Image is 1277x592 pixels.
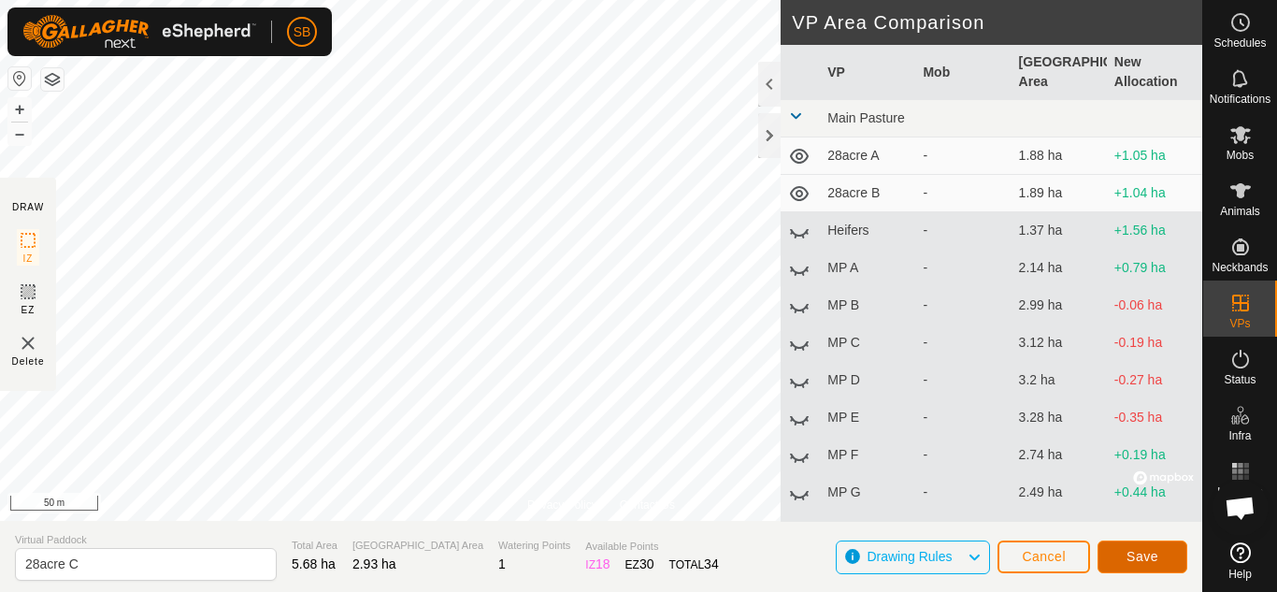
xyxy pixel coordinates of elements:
[352,556,396,571] span: 2.93 ha
[23,252,34,266] span: IZ
[923,483,1003,502] div: -
[704,556,719,571] span: 34
[292,556,336,571] span: 5.68 ha
[669,555,719,574] div: TOTAL
[1107,250,1202,287] td: +0.79 ha
[1012,137,1107,175] td: 1.88 ha
[1228,569,1252,580] span: Help
[867,549,952,564] span: Drawing Rules
[15,532,277,548] span: Virtual Paddock
[22,15,256,49] img: Gallagher Logo
[1220,206,1260,217] span: Animals
[923,296,1003,315] div: -
[1012,474,1107,512] td: 2.49 ha
[827,110,904,125] span: Main Pasture
[923,146,1003,166] div: -
[1227,150,1254,161] span: Mobs
[1012,362,1107,399] td: 3.2 ha
[923,370,1003,390] div: -
[1224,374,1255,385] span: Status
[820,250,915,287] td: MP A
[820,212,915,250] td: Heifers
[294,22,311,42] span: SB
[1012,512,1107,549] td: 2.44 ha
[1107,474,1202,512] td: +0.44 ha
[820,287,915,325] td: MP B
[820,45,915,100] th: VP
[1012,212,1107,250] td: 1.37 ha
[923,183,1003,203] div: -
[1012,175,1107,212] td: 1.89 ha
[625,555,654,574] div: EZ
[498,556,506,571] span: 1
[1012,437,1107,474] td: 2.74 ha
[1107,325,1202,362] td: -0.19 ha
[820,474,915,512] td: MP G
[1012,250,1107,287] td: 2.14 ha
[1107,137,1202,175] td: +1.05 ha
[923,221,1003,240] div: -
[1012,45,1107,100] th: [GEOGRAPHIC_DATA] Area
[8,123,31,145] button: –
[620,497,675,513] a: Contact Us
[1228,430,1251,441] span: Infra
[1107,437,1202,474] td: +0.19 ha
[12,200,44,214] div: DRAW
[1107,362,1202,399] td: -0.27 ha
[1107,399,1202,437] td: -0.35 ha
[820,399,915,437] td: MP E
[820,137,915,175] td: 28acre A
[1107,45,1202,100] th: New Allocation
[923,408,1003,427] div: -
[1107,175,1202,212] td: +1.04 ha
[22,303,36,317] span: EZ
[820,512,915,549] td: MP H
[1107,212,1202,250] td: +1.56 ha
[820,437,915,474] td: MP F
[12,354,45,368] span: Delete
[923,445,1003,465] div: -
[1203,535,1277,587] a: Help
[498,538,570,554] span: Watering Points
[1210,94,1270,105] span: Notifications
[792,11,1202,34] h2: VP Area Comparison
[997,541,1090,573] button: Cancel
[923,520,1003,540] div: -
[923,258,1003,278] div: -
[820,175,915,212] td: 28acre B
[1229,318,1250,329] span: VPs
[41,68,64,91] button: Map Layers
[1107,287,1202,325] td: -0.06 ha
[639,556,654,571] span: 30
[8,67,31,90] button: Reset Map
[595,556,610,571] span: 18
[1012,287,1107,325] td: 2.99 ha
[1107,512,1202,549] td: +0.49 ha
[1012,399,1107,437] td: 3.28 ha
[1213,37,1266,49] span: Schedules
[17,332,39,354] img: VP
[352,538,483,554] span: [GEOGRAPHIC_DATA] Area
[1098,541,1187,573] button: Save
[1012,325,1107,362] td: 3.12 ha
[1126,549,1158,564] span: Save
[585,555,610,574] div: IZ
[1212,480,1269,536] div: Open chat
[527,497,597,513] a: Privacy Policy
[1212,262,1268,273] span: Neckbands
[8,98,31,121] button: +
[923,333,1003,353] div: -
[820,362,915,399] td: MP D
[915,45,1011,100] th: Mob
[585,539,718,555] span: Available Points
[1022,549,1066,564] span: Cancel
[820,325,915,362] td: MP C
[292,538,337,554] span: Total Area
[1217,486,1263,498] span: Heatmap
